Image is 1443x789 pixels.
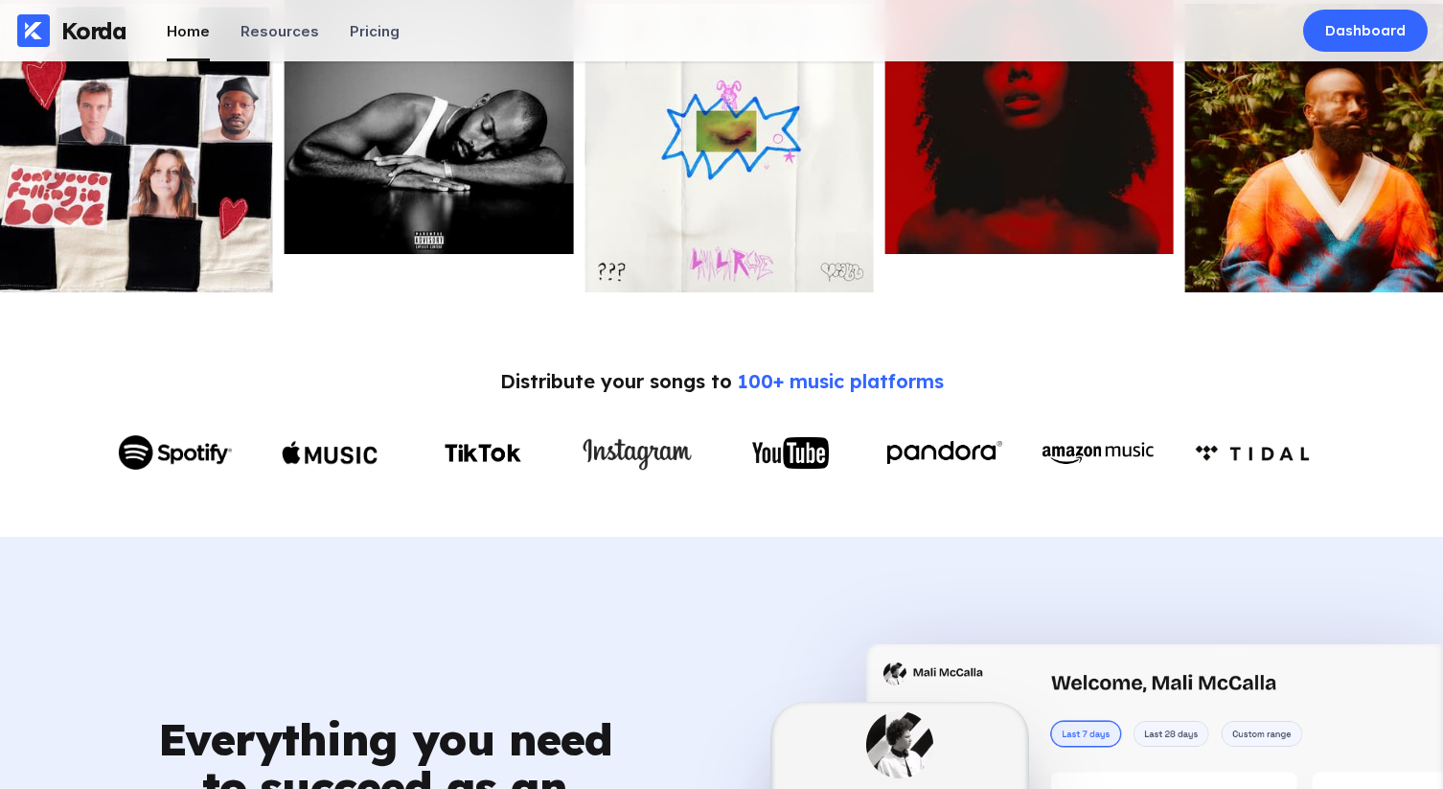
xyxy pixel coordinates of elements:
[752,437,829,469] img: YouTube
[118,435,233,470] img: Spotify
[445,444,521,462] img: TikTok
[738,369,944,393] span: 100+ music platforms
[350,22,400,40] div: Pricing
[584,4,873,292] img: Picture of the author
[167,22,210,40] div: Home
[887,441,1002,464] img: Pandora
[580,432,695,474] img: Instagram
[61,16,126,45] div: Korda
[282,426,378,479] img: Apple Music
[1303,10,1428,52] a: Dashboard
[240,22,319,40] div: Resources
[1195,445,1310,461] img: Amazon
[1041,437,1156,469] img: Amazon
[500,369,944,393] div: Distribute your songs to
[1325,21,1406,40] div: Dashboard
